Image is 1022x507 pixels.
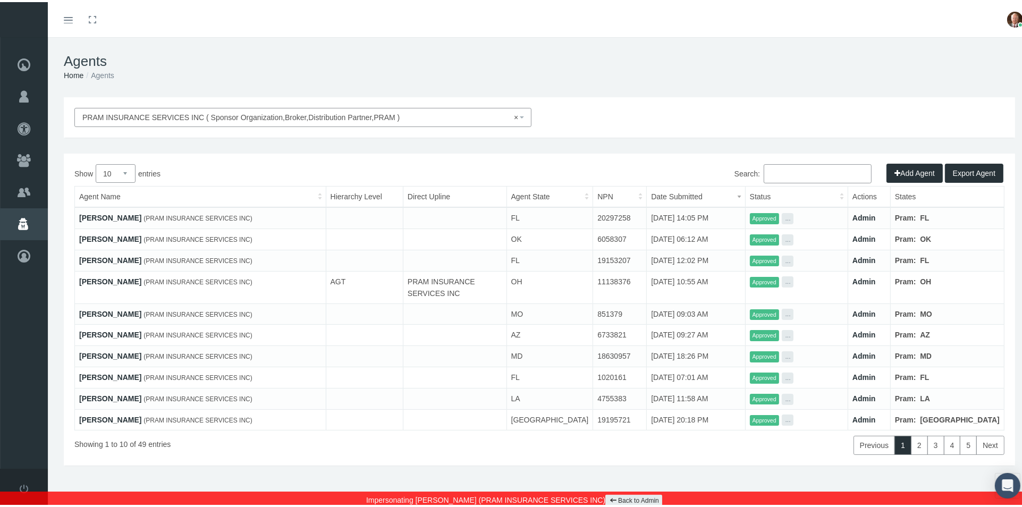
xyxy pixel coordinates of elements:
th: NPN: activate to sort column ascending [593,184,647,206]
a: 1 [894,434,911,453]
span: (PRAM INSURANCE SERVICES INC) [143,329,252,337]
td: PRAM INSURANCE SERVICES INC [403,269,506,301]
a: Admin [852,275,876,284]
button: ... [782,328,793,339]
a: 4 [944,434,961,453]
td: [DATE] 20:18 PM [647,407,745,428]
b: FL [920,212,929,220]
th: Agent Name: activate to sort column ascending [75,184,326,206]
span: Approved [750,413,779,424]
span: (PRAM INSURANCE SERVICES INC) [143,393,252,401]
td: 18630957 [593,344,647,365]
a: [PERSON_NAME] [79,328,141,337]
span: (PRAM INSURANCE SERVICES INC) [143,276,252,284]
td: FL [506,365,593,386]
th: Actions [848,184,890,206]
td: 4755383 [593,386,647,407]
a: Next [976,434,1004,453]
td: 20297258 [593,205,647,226]
a: [PERSON_NAME] [79,413,141,422]
span: (PRAM INSURANCE SERVICES INC) [143,309,252,316]
a: [PERSON_NAME] [79,233,141,241]
select: Showentries [96,162,136,181]
button: Add Agent [886,162,943,181]
a: 2 [911,434,928,453]
td: AZ [506,323,593,344]
td: [DATE] 10:55 AM [647,269,745,301]
td: [DATE] 09:27 AM [647,323,745,344]
button: ... [782,274,793,285]
a: Admin [852,392,876,401]
span: Approved [750,349,779,360]
th: Direct Upline [403,184,506,206]
b: Pram: [895,371,916,379]
a: [PERSON_NAME] [79,275,141,284]
b: LA [920,392,930,401]
a: Admin [852,371,876,379]
span: Approved [750,253,779,265]
th: States [890,184,1004,206]
input: Search: [764,162,872,181]
label: Show entries [74,162,539,181]
b: Pram: [895,413,916,422]
b: Pram: [895,233,916,241]
a: Admin [852,233,876,241]
span: × [514,109,522,121]
b: [GEOGRAPHIC_DATA] [920,413,1000,422]
b: Pram: [895,392,916,401]
button: ... [782,370,793,382]
button: ... [782,307,793,318]
b: MD [920,350,932,358]
td: 1020161 [593,365,647,386]
span: PRAM INSURANCE SERVICES INC ( Sponsor Organization,Broker,Distribution Partner,PRAM ) [82,109,517,121]
td: AGT [326,269,403,301]
td: MD [506,344,593,365]
td: [DATE] 18:26 PM [647,344,745,365]
button: ... [782,211,793,222]
span: Approved [750,307,779,318]
a: [PERSON_NAME] [79,308,141,316]
b: Pram: [895,308,916,316]
button: ... [782,349,793,360]
a: Home [64,69,83,78]
a: Admin [852,328,876,337]
div: Open Intercom Messenger [995,471,1020,496]
span: (PRAM INSURANCE SERVICES INC) [143,255,252,263]
button: ... [782,412,793,424]
td: 19153207 [593,248,647,269]
span: (PRAM INSURANCE SERVICES INC) [143,234,252,241]
td: LA [506,386,593,407]
button: ... [782,253,793,265]
a: [PERSON_NAME] [79,392,141,401]
a: Admin [852,212,876,220]
span: PRAM INSURANCE SERVICES INC ( Sponsor Organization,Broker,Distribution Partner,PRAM ) [74,106,531,125]
span: Approved [750,275,779,286]
td: OH [506,269,593,301]
a: Previous [854,434,895,453]
td: FL [506,205,593,226]
a: Admin [852,350,876,358]
li: Agents [83,67,114,79]
td: [DATE] 06:12 AM [647,227,745,248]
button: ... [782,232,793,243]
b: Pram: [895,328,916,337]
span: (PRAM INSURANCE SERVICES INC) [143,213,252,220]
td: [GEOGRAPHIC_DATA] [506,407,593,428]
label: Search: [734,162,872,181]
span: (PRAM INSURANCE SERVICES INC) [143,415,252,422]
b: AZ [920,328,930,337]
b: Pram: [895,350,916,358]
td: [DATE] 14:05 PM [647,205,745,226]
td: MO [506,301,593,323]
td: 6733821 [593,323,647,344]
b: Pram: [895,275,916,284]
button: Export Agent [945,162,1003,181]
td: [DATE] 07:01 AM [647,365,745,386]
h1: Agents [64,51,1015,67]
td: [DATE] 12:02 PM [647,248,745,269]
th: Agent State: activate to sort column ascending [506,184,593,206]
button: ... [782,392,793,403]
th: Hierarchy Level [326,184,403,206]
a: [PERSON_NAME] [79,212,141,220]
span: Approved [750,328,779,339]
